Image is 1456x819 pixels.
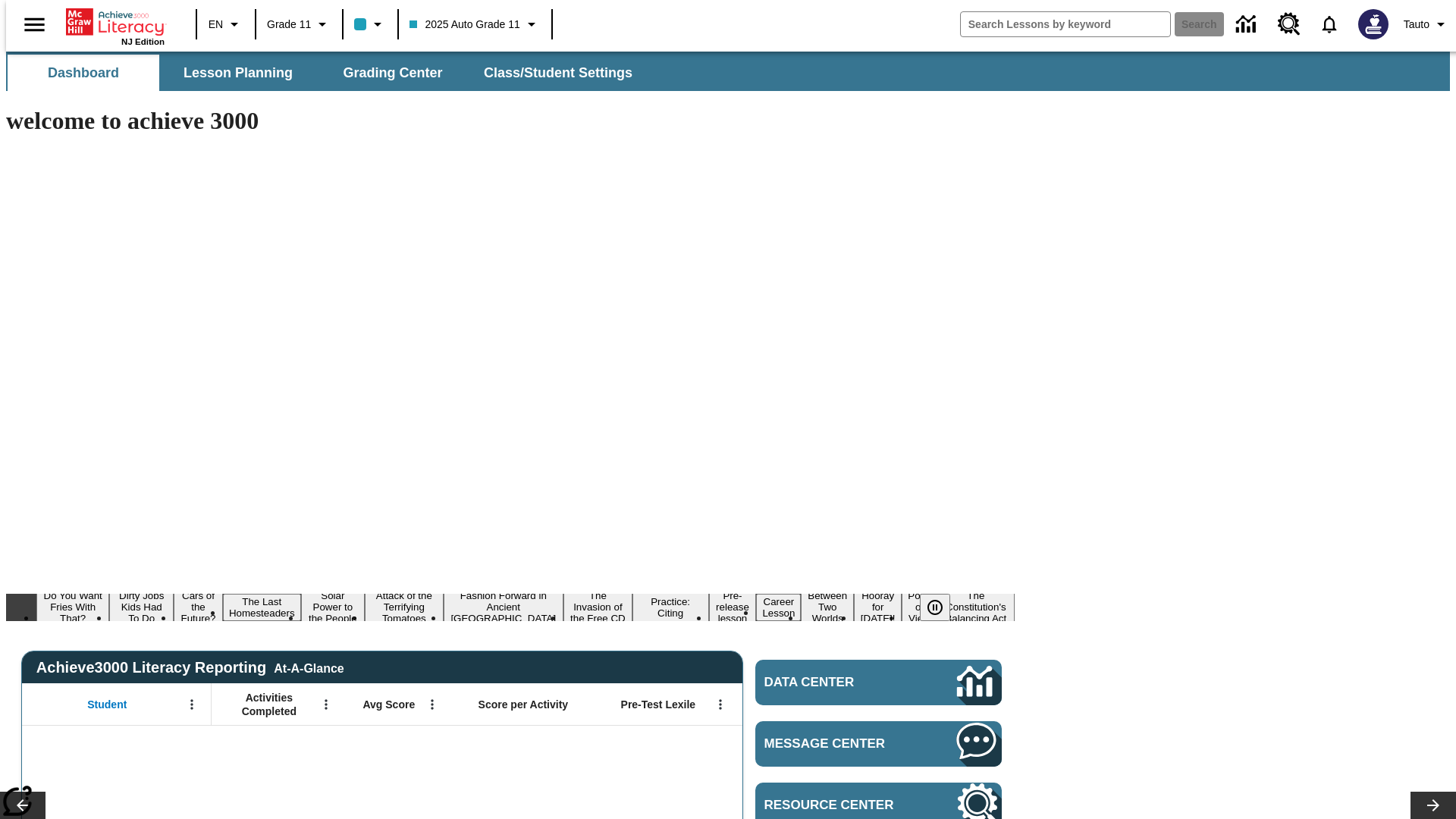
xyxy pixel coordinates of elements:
[174,588,223,626] button: Slide 3 Cars of the Future?
[764,675,906,690] span: Data Center
[403,11,546,38] button: Class: 2025 Auto Grade 11, Select your class
[219,691,319,718] span: Activities Completed
[121,37,165,46] span: NJ Edition
[479,698,569,711] span: Score per Activity
[365,588,443,626] button: Slide 6 Attack of the Terrifying Tomatoes
[66,7,165,37] a: Home
[223,594,301,621] button: Slide 4 The Last Homesteaders
[48,64,119,82] span: Dashboard
[961,12,1170,36] input: search field
[920,594,965,621] div: Pause
[162,55,314,91] button: Lesson Planning
[409,17,519,33] span: 2025 Auto Grade 11
[180,693,203,716] button: Open Menu
[66,5,165,46] div: Home
[261,11,337,38] button: Grade: Grade 11, Select a grade
[209,17,223,33] span: EN
[1349,5,1398,44] button: Select a new avatar
[348,11,393,38] button: Class color is light blue. Change class color
[87,698,127,711] span: Student
[317,55,469,91] button: Grading Center
[36,588,109,626] button: Slide 1 Do You Want Fries With That?
[755,721,1002,767] a: Message Center
[362,698,415,711] span: Avg Score
[421,693,444,716] button: Open Menu
[756,594,801,621] button: Slide 11 Career Lesson
[621,698,696,711] span: Pre-Test Lexile
[801,588,854,626] button: Slide 12 Between Two Worlds
[6,107,1015,135] h1: welcome to achieve 3000
[12,2,57,47] button: Open side menu
[472,55,645,91] button: Class/Student Settings
[444,588,563,626] button: Slide 7 Fashion Forward in Ancient Rome
[709,693,732,716] button: Open Menu
[709,588,757,626] button: Slide 10 Pre-release lesson
[343,64,442,82] span: Grading Center
[902,588,937,626] button: Slide 14 Point of View
[301,588,366,626] button: Slide 5 Solar Power to the People
[764,736,912,752] span: Message Center
[1269,4,1310,45] a: Resource Center, Will open in new tab
[109,588,174,626] button: Slide 2 Dirty Jobs Kids Had To Do
[755,660,1002,705] a: Data Center
[202,11,250,38] button: Language: EN, Select a language
[1404,17,1429,33] span: Tauto
[1310,5,1349,44] a: Notifications
[920,594,950,621] button: Pause
[632,582,709,632] button: Slide 9 Mixed Practice: Citing Evidence
[1227,4,1269,45] a: Data Center
[937,588,1015,626] button: Slide 15 The Constitution's Balancing Act
[8,55,159,91] button: Dashboard
[1358,9,1389,39] img: Avatar
[36,659,344,676] span: Achieve3000 Literacy Reporting
[764,798,912,813] span: Resource Center
[1398,11,1456,38] button: Profile/Settings
[6,52,1450,91] div: SubNavbar
[1410,792,1456,819] button: Lesson carousel, Next
[315,693,337,716] button: Open Menu
[563,588,632,626] button: Slide 8 The Invasion of the Free CD
[267,17,311,33] span: Grade 11
[854,588,902,626] button: Slide 13 Hooray for Constitution Day!
[484,64,632,82] span: Class/Student Settings
[184,64,293,82] span: Lesson Planning
[274,659,344,676] div: At-A-Glance
[6,55,646,91] div: SubNavbar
